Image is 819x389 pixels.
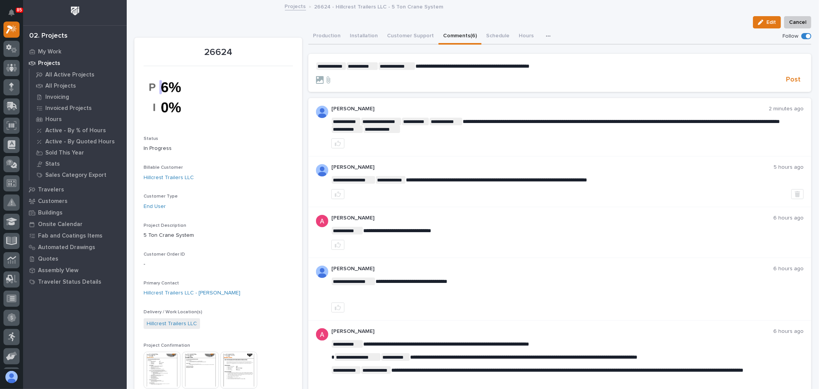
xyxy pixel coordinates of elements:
[766,19,776,26] span: Edit
[791,189,804,199] button: Delete post
[331,106,769,112] p: [PERSON_NAME]
[786,75,801,84] span: Post
[783,33,798,40] p: Follow
[30,158,127,169] a: Stats
[308,28,345,45] button: Production
[45,150,84,156] p: Sold This Year
[144,310,202,314] span: Delivery / Work Location(s)
[144,281,179,286] span: Primary Contact
[753,16,781,28] button: Edit
[144,47,293,58] p: 26624
[23,195,127,207] a: Customers
[23,184,127,195] a: Travelers
[17,7,22,13] p: 85
[23,241,127,253] a: Automated Drawings
[314,2,443,10] p: 26624 - Hillcrest Trailers LLC - 5 Ton Crane System
[331,240,344,250] button: like this post
[3,369,20,385] button: users-avatar
[23,57,127,69] a: Projects
[30,80,127,91] a: All Projects
[3,5,20,21] button: Notifications
[774,164,804,171] p: 5 hours ago
[30,170,127,180] a: Sales Category Export
[345,28,382,45] button: Installation
[144,174,194,182] a: Hillcrest Trailers LLC
[45,83,76,90] p: All Projects
[38,267,78,274] p: Assembly View
[783,75,804,84] button: Post
[316,328,328,341] img: ACg8ocKcMZQ4tabbC1K-lsv7XHeQNnaFu4gsgPufzKnNmz0_a9aUSA=s96-c
[38,244,95,251] p: Automated Drawings
[147,320,197,328] a: Hillcrest Trailers LLC
[144,203,166,211] a: End User
[38,279,101,286] p: Traveler Status Details
[144,260,293,268] p: -
[789,18,806,27] span: Cancel
[45,105,92,112] p: Invoiced Projects
[331,164,774,171] p: [PERSON_NAME]
[331,138,344,148] button: like this post
[68,4,82,18] img: Workspace Logo
[38,233,103,239] p: Fab and Coatings Items
[784,16,811,28] button: Cancel
[38,198,68,205] p: Customers
[23,218,127,230] a: Onsite Calendar
[481,28,514,45] button: Schedule
[316,266,328,278] img: AOh14GjpcA6ydKGAvwfezp8OhN30Q3_1BHk5lQOeczEvCIoEuGETHm2tT-JUDAHyqffuBe4ae2BInEDZwLlH3tcCd_oYlV_i4...
[769,106,804,112] p: 2 minutes ago
[45,161,60,168] p: Stats
[773,215,804,221] p: 6 hours ago
[331,215,773,221] p: [PERSON_NAME]
[382,28,438,45] button: Customer Support
[45,127,106,134] p: Active - By % of Hours
[773,266,804,272] p: 6 hours ago
[773,328,804,335] p: 6 hours ago
[316,215,328,227] img: ACg8ocKcMZQ4tabbC1K-lsv7XHeQNnaFu4gsgPufzKnNmz0_a9aUSA=s96-c
[144,289,240,297] a: Hillcrest Trailers LLC - [PERSON_NAME]
[45,94,69,101] p: Invoicing
[23,276,127,288] a: Traveler Status Details
[30,125,127,136] a: Active - By % of Hours
[23,46,127,57] a: My Work
[144,194,178,199] span: Customer Type
[23,207,127,218] a: Buildings
[285,2,306,10] a: Projects
[30,147,127,158] a: Sold This Year
[331,266,773,272] p: [PERSON_NAME]
[23,253,127,264] a: Quotes
[30,136,127,147] a: Active - By Quoted Hours
[30,103,127,113] a: Invoiced Projects
[331,303,344,313] button: like this post
[438,28,481,45] button: Comments (6)
[144,136,158,141] span: Status
[331,328,773,335] p: [PERSON_NAME]
[10,9,20,22] div: Notifications85
[23,230,127,241] a: Fab and Coatings Items
[144,343,190,348] span: Project Confirmation
[45,116,62,123] p: Hours
[45,71,94,78] p: All Active Projects
[30,114,127,125] a: Hours
[144,231,293,239] p: 5 Ton Crane System
[514,28,538,45] button: Hours
[38,221,83,228] p: Onsite Calendar
[316,164,328,176] img: AD5-WCmqz5_Kcnfb-JNJs0Fv3qBS0Jz1bxG2p1UShlkZ8J-3JKvvASxRW6Lr0wxC8O3POQnnEju8qItGG9E5Uxbglh-85Yquq...
[30,91,127,102] a: Invoicing
[38,60,60,67] p: Projects
[144,71,201,124] img: EhPI1LWz3S9-QPJrHMRvKhE1sCh3Ovr-2VXZtJuNDhg
[23,264,127,276] a: Assembly View
[45,138,115,145] p: Active - By Quoted Hours
[144,252,185,257] span: Customer Order ID
[144,223,186,228] span: Project Description
[38,209,63,216] p: Buildings
[38,256,58,263] p: Quotes
[45,172,106,179] p: Sales Category Export
[29,32,68,40] div: 02. Projects
[316,106,328,118] img: AOh14Gjn3BYdNC5pOMCl7OXTW03sj8FStISf1FOxee1lbw=s96-c
[38,48,61,55] p: My Work
[144,165,183,170] span: Billable Customer
[38,186,64,193] p: Travelers
[30,69,127,80] a: All Active Projects
[331,189,344,199] button: like this post
[144,145,293,153] p: In Progress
